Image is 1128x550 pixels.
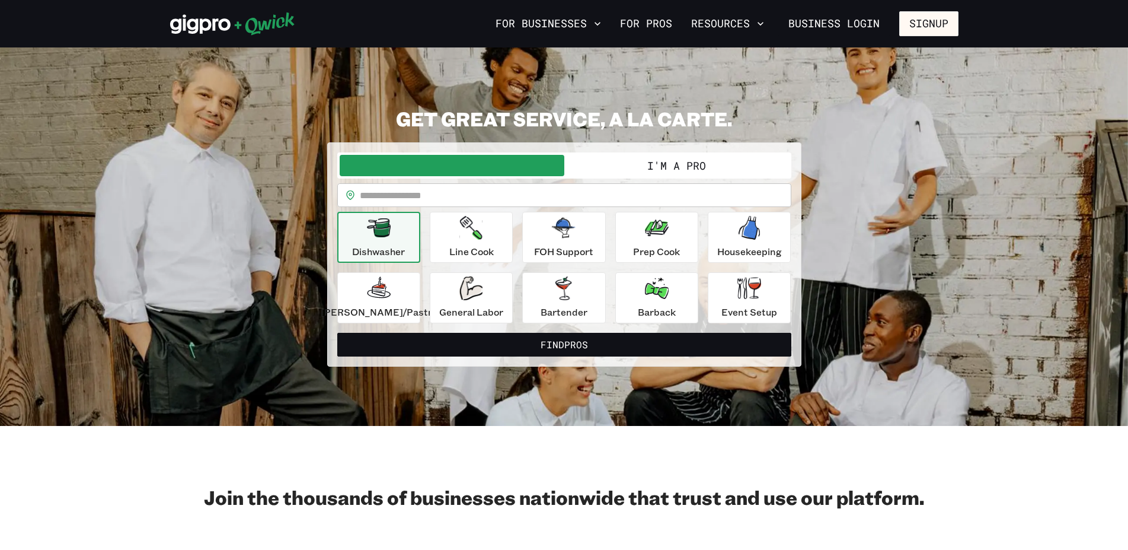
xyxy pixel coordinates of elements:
[522,272,605,323] button: Bartender
[638,305,676,319] p: Barback
[337,333,791,357] button: FindPros
[615,272,698,323] button: Barback
[899,11,958,36] button: Signup
[564,155,789,176] button: I'm a Pro
[439,305,503,319] p: General Labor
[615,212,698,263] button: Prep Cook
[615,14,677,34] a: For Pros
[337,272,420,323] button: [PERSON_NAME]/Pastry
[430,272,513,323] button: General Labor
[541,305,587,319] p: Bartender
[321,305,437,319] p: [PERSON_NAME]/Pastry
[778,11,890,36] a: Business Login
[721,305,777,319] p: Event Setup
[522,212,605,263] button: FOH Support
[340,155,564,176] button: I'm a Business
[708,272,791,323] button: Event Setup
[534,244,593,259] p: FOH Support
[430,212,513,263] button: Line Cook
[170,485,958,509] h2: Join the thousands of businesses nationwide that trust and use our platform.
[491,14,606,34] button: For Businesses
[686,14,769,34] button: Resources
[337,212,420,263] button: Dishwasher
[708,212,791,263] button: Housekeeping
[352,244,405,259] p: Dishwasher
[717,244,782,259] p: Housekeeping
[449,244,494,259] p: Line Cook
[633,244,680,259] p: Prep Cook
[327,107,801,131] h2: GET GREAT SERVICE, A LA CARTE.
